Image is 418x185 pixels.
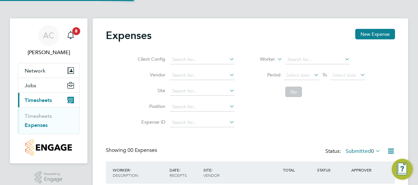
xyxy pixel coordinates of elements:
nav: Main navigation [10,18,87,163]
div: STATUS [315,164,350,176]
label: Position [136,103,165,109]
span: / [129,167,131,173]
span: VENDOR [203,173,220,178]
a: 8 [64,25,77,46]
span: 8 [72,27,80,35]
a: Timesheets [25,113,52,119]
span: Jobs [25,82,36,89]
input: Search for... [170,55,235,64]
span: Select date [333,72,356,78]
span: AC [43,31,54,40]
h2: Expenses [106,29,151,42]
span: Network [25,68,45,74]
span: Aurie Cox [18,49,80,56]
span: 00 Expenses [128,147,157,154]
input: Search for... [170,87,235,96]
span: / [211,167,213,173]
a: Powered byEngage [35,171,63,184]
label: Expense ID [136,119,165,125]
input: Search for... [170,71,235,80]
button: New Expense [355,29,395,39]
input: Search for... [285,55,350,64]
button: Go [285,87,302,97]
button: Timesheets [18,93,79,107]
label: Worker [245,56,275,63]
span: To [320,71,329,79]
a: Go to home page [18,139,80,155]
label: Vendor [136,72,165,78]
span: Engage [44,176,62,182]
a: Expenses [25,122,48,128]
input: Search for... [170,102,235,112]
div: Status: [325,147,382,156]
div: TOTAL [281,164,315,176]
button: Network [18,63,79,78]
label: Period [251,72,281,78]
label: Client Config [136,56,165,62]
button: Engage Resource Center [392,159,413,180]
div: SITE [202,164,281,181]
div: APPROVER [350,164,384,176]
span: Powered by [44,171,62,177]
span: 0 [371,148,374,154]
input: Search for... [170,118,235,127]
span: Select date [286,72,310,78]
label: Site [136,88,165,93]
div: DATE [168,164,202,181]
div: WORKER [111,164,168,181]
div: Showing [106,147,158,154]
a: AC[PERSON_NAME] [18,25,80,56]
label: Submitted [346,148,381,154]
span: RECEIPTS [170,173,187,178]
span: DESCRIPTION [113,173,138,178]
button: Jobs [18,78,79,92]
img: countryside-properties-logo-retina.png [25,139,72,155]
span: / [179,167,180,173]
div: Timesheets [18,107,79,134]
span: Timesheets [25,97,52,103]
